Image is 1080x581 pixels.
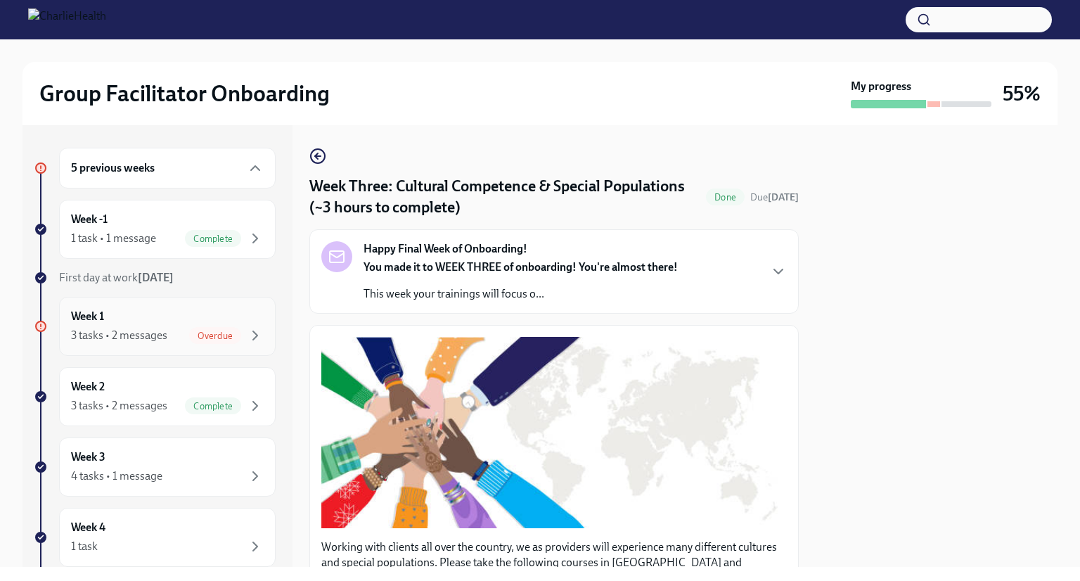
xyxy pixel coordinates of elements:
[39,79,330,108] h2: Group Facilitator Onboarding
[71,398,167,414] div: 3 tasks • 2 messages
[71,231,156,246] div: 1 task • 1 message
[851,79,911,94] strong: My progress
[71,328,167,343] div: 3 tasks • 2 messages
[34,270,276,286] a: First day at work[DATE]
[364,286,678,302] p: This week your trainings will focus o...
[185,234,241,244] span: Complete
[750,191,799,203] span: Due
[71,468,162,484] div: 4 tasks • 1 message
[364,241,527,257] strong: Happy Final Week of Onboarding!
[706,192,745,203] span: Done
[71,449,105,465] h6: Week 3
[71,212,108,227] h6: Week -1
[750,191,799,204] span: August 11th, 2025 10:00
[34,508,276,567] a: Week 41 task
[71,309,104,324] h6: Week 1
[34,438,276,497] a: Week 34 tasks • 1 message
[71,520,105,535] h6: Week 4
[71,539,98,554] div: 1 task
[59,271,174,284] span: First day at work
[34,297,276,356] a: Week 13 tasks • 2 messagesOverdue
[34,200,276,259] a: Week -11 task • 1 messageComplete
[71,160,155,176] h6: 5 previous weeks
[34,367,276,426] a: Week 23 tasks • 2 messagesComplete
[71,379,105,395] h6: Week 2
[321,337,787,528] button: Zoom image
[138,271,174,284] strong: [DATE]
[1003,81,1041,106] h3: 55%
[185,401,241,411] span: Complete
[309,176,700,218] h4: Week Three: Cultural Competence & Special Populations (~3 hours to complete)
[59,148,276,189] div: 5 previous weeks
[28,8,106,31] img: CharlieHealth
[768,191,799,203] strong: [DATE]
[364,260,678,274] strong: You made it to WEEK THREE of onboarding! You're almost there!
[189,331,241,341] span: Overdue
